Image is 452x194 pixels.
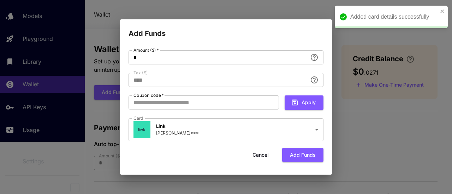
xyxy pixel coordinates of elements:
p: [PERSON_NAME]*** [156,130,199,136]
p: Link [156,123,199,130]
label: Amount ($) [133,47,159,53]
label: Card [133,115,143,121]
button: Add funds [282,148,323,162]
button: Cancel [245,148,276,162]
button: Apply [285,95,323,110]
button: close [440,8,445,14]
div: Added card details successfully [350,13,438,21]
label: Coupon code [133,92,164,98]
h2: Add Funds [120,19,332,39]
label: Tax ($) [133,70,148,76]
